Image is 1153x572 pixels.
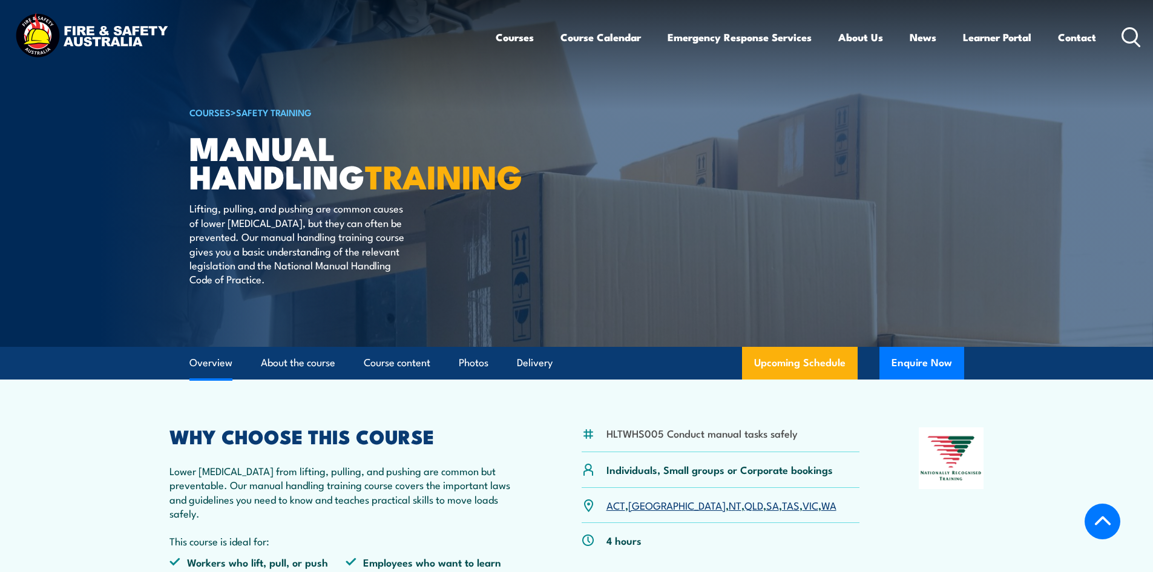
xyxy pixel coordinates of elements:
[744,498,763,512] a: QLD
[782,498,800,512] a: TAS
[606,462,833,476] p: Individuals, Small groups or Corporate bookings
[169,534,523,548] p: This course is ideal for:
[910,21,936,53] a: News
[963,21,1031,53] a: Learner Portal
[628,498,726,512] a: [GEOGRAPHIC_DATA]
[821,498,836,512] a: WA
[459,347,488,379] a: Photos
[919,427,984,489] img: Nationally Recognised Training logo.
[766,498,779,512] a: SA
[668,21,812,53] a: Emergency Response Services
[496,21,534,53] a: Courses
[169,464,523,521] p: Lower [MEDICAL_DATA] from lifting, pulling, and pushing are common but preventable. Our manual ha...
[606,498,836,512] p: , , , , , , ,
[517,347,553,379] a: Delivery
[838,21,883,53] a: About Us
[606,498,625,512] a: ACT
[236,105,312,119] a: Safety Training
[803,498,818,512] a: VIC
[729,498,741,512] a: NT
[189,133,488,189] h1: Manual Handling
[879,347,964,380] button: Enquire Now
[606,426,798,440] li: HLTWHS005 Conduct manual tasks safely
[189,105,488,119] h6: >
[364,347,430,379] a: Course content
[365,150,522,200] strong: TRAINING
[189,201,410,286] p: Lifting, pulling, and pushing are common causes of lower [MEDICAL_DATA], but they can often be pr...
[1058,21,1096,53] a: Contact
[169,427,523,444] h2: WHY CHOOSE THIS COURSE
[606,533,642,547] p: 4 hours
[189,347,232,379] a: Overview
[742,347,858,380] a: Upcoming Schedule
[189,105,231,119] a: COURSES
[560,21,641,53] a: Course Calendar
[261,347,335,379] a: About the course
